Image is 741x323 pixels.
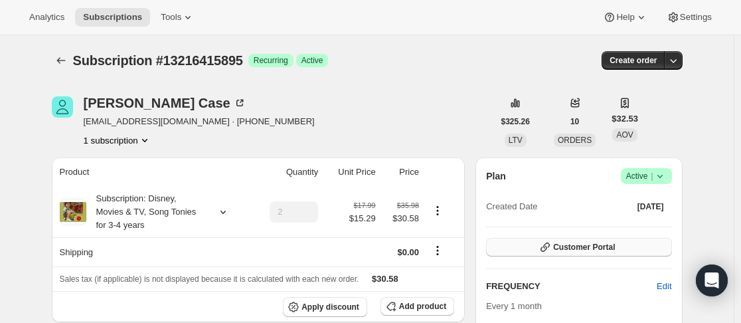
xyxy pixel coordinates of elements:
[52,237,252,267] th: Shipping
[380,297,454,316] button: Add product
[301,55,323,66] span: Active
[553,242,615,253] span: Customer Portal
[509,136,523,145] span: LTV
[399,301,446,312] span: Add product
[84,134,151,147] button: Product actions
[161,12,181,23] span: Tools
[84,115,315,128] span: [EMAIL_ADDRESS][DOMAIN_NAME] · [PHONE_NUMBER]
[73,53,243,68] span: Subscription #13216415895
[612,112,638,126] span: $32.53
[52,96,73,118] span: Heidi Case
[52,51,70,70] button: Subscriptions
[322,158,379,187] th: Unit Price
[380,158,423,187] th: Price
[696,265,728,296] div: Open Intercom Messenger
[60,274,359,284] span: Sales tax (if applicable) is not displayed because it is calculated with each new order.
[486,280,657,293] h2: FREQUENCY
[486,200,537,213] span: Created Date
[21,8,72,27] button: Analytics
[86,192,206,232] div: Subscription: Disney, Movies & TV, Song Tonies for 3-4 years
[558,136,592,145] span: ORDERS
[75,8,150,27] button: Subscriptions
[501,116,530,127] span: $325.26
[595,8,655,27] button: Help
[397,247,419,257] span: $0.00
[651,171,653,181] span: |
[153,8,203,27] button: Tools
[83,12,142,23] span: Subscriptions
[254,55,288,66] span: Recurring
[251,158,322,187] th: Quantity
[84,96,246,110] div: [PERSON_NAME] Case
[629,197,672,216] button: [DATE]
[486,169,506,183] h2: Plan
[52,158,252,187] th: Product
[283,297,367,317] button: Apply discount
[649,276,679,297] button: Edit
[349,212,376,225] span: $15.29
[29,12,64,23] span: Analytics
[659,8,720,27] button: Settings
[616,12,634,23] span: Help
[384,212,419,225] span: $30.58
[397,201,419,209] small: $35.98
[493,112,538,131] button: $325.26
[637,201,664,212] span: [DATE]
[427,203,448,218] button: Product actions
[562,112,587,131] button: 10
[610,55,657,66] span: Create order
[301,302,359,312] span: Apply discount
[354,201,376,209] small: $17.99
[657,280,671,293] span: Edit
[372,274,398,284] span: $30.58
[626,169,667,183] span: Active
[486,301,542,311] span: Every 1 month
[616,130,633,140] span: AOV
[570,116,579,127] span: 10
[602,51,665,70] button: Create order
[486,238,671,257] button: Customer Portal
[680,12,712,23] span: Settings
[427,243,448,258] button: Shipping actions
